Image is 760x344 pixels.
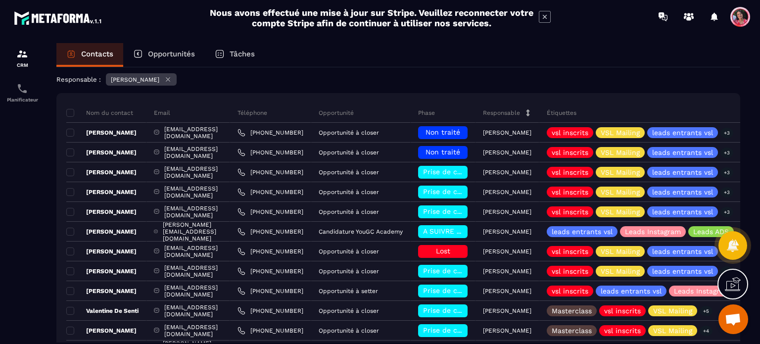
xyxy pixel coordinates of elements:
p: vsl inscrits [552,169,588,176]
p: Opportunité à setter [319,288,378,295]
p: vsl inscrits [604,307,641,314]
p: Email [154,109,170,117]
div: Ouvrir le chat [718,304,748,334]
a: Contacts [56,43,123,67]
p: [PERSON_NAME] [66,168,137,176]
span: Prise de contact effectuée [423,207,515,215]
p: [PERSON_NAME] [66,208,137,216]
p: vsl inscrits [552,248,588,255]
a: [PHONE_NUMBER] [237,129,303,137]
a: [PHONE_NUMBER] [237,267,303,275]
p: +3 [720,128,733,138]
p: [PERSON_NAME] [66,287,137,295]
span: Prise de contact effectuée [423,188,515,196]
p: [PERSON_NAME] [483,248,531,255]
span: Prise de contact effectuée [423,326,515,334]
p: Leads ADS [693,228,729,235]
p: Leads Instagram [674,288,730,295]
p: [PERSON_NAME] [66,148,137,156]
a: [PHONE_NUMBER] [237,247,303,255]
p: [PERSON_NAME] [483,149,531,156]
p: [PERSON_NAME] [111,76,159,83]
p: Responsable [483,109,520,117]
p: vsl inscrits [552,208,588,215]
p: [PERSON_NAME] [483,208,531,215]
a: [PHONE_NUMBER] [237,188,303,196]
a: Opportunités [123,43,205,67]
a: formationformationCRM [2,41,42,75]
a: [PHONE_NUMBER] [237,148,303,156]
p: vsl inscrits [552,149,588,156]
a: Tâches [205,43,265,67]
p: +4 [700,326,712,336]
p: leads entrants vsl [652,208,713,215]
p: Phase [418,109,435,117]
p: [PERSON_NAME] [66,129,137,137]
a: [PHONE_NUMBER] [237,208,303,216]
a: [PHONE_NUMBER] [237,168,303,176]
p: Opportunité à closer [319,149,379,156]
h2: Nous avons effectué une mise à jour sur Stripe. Veuillez reconnecter votre compte Stripe afin de ... [209,7,534,28]
p: Opportunité à closer [319,268,379,275]
p: [PERSON_NAME] [483,228,531,235]
p: [PERSON_NAME] [66,228,137,236]
p: +5 [700,306,712,316]
p: VSL Mailing [653,307,692,314]
span: Prise de contact effectuée [423,287,515,295]
p: VSL Mailing [601,208,640,215]
a: [PHONE_NUMBER] [237,327,303,335]
p: vsl inscrits [552,268,588,275]
p: Masterclass [552,327,592,334]
p: Opportunités [148,49,195,58]
p: leads entrants vsl [652,149,713,156]
span: Prise de contact effectuée [423,306,515,314]
p: Leads Instagram [625,228,681,235]
p: leads entrants vsl [552,228,613,235]
p: vsl inscrits [552,129,588,136]
p: VSL Mailing [601,169,640,176]
p: Opportunité à closer [319,327,379,334]
p: [PERSON_NAME] [66,188,137,196]
p: leads entrants vsl [652,268,713,275]
p: leads entrants vsl [652,189,713,196]
span: Prise de contact effectuée [423,168,515,176]
img: formation [16,48,28,60]
p: leads entrants vsl [652,248,713,255]
p: Téléphone [237,109,267,117]
span: A SUIVRE ⏳ [423,227,465,235]
p: Planificateur [2,97,42,102]
img: logo [14,9,103,27]
p: leads entrants vsl [652,169,713,176]
p: +3 [720,187,733,197]
p: [PERSON_NAME] [66,327,137,335]
p: VSL Mailing [601,248,640,255]
p: Opportunité à closer [319,129,379,136]
p: +3 [720,147,733,158]
p: [PERSON_NAME] [483,307,531,314]
span: Non traité [426,148,460,156]
p: Étiquettes [547,109,576,117]
p: Opportunité à closer [319,189,379,196]
p: [PERSON_NAME] [66,267,137,275]
p: Contacts [81,49,113,58]
a: [PHONE_NUMBER] [237,307,303,315]
p: vsl inscrits [552,288,588,295]
a: schedulerschedulerPlanificateur [2,75,42,110]
p: vsl inscrits [552,189,588,196]
p: VSL Mailing [601,149,640,156]
p: [PERSON_NAME] [483,189,531,196]
p: [PERSON_NAME] [66,247,137,255]
p: Opportunité à closer [319,208,379,215]
p: VSL Mailing [653,327,692,334]
p: Masterclass [552,307,592,314]
p: VSL Mailing [601,268,640,275]
p: [PERSON_NAME] [483,268,531,275]
p: [PERSON_NAME] [483,129,531,136]
p: leads entrants vsl [652,129,713,136]
a: [PHONE_NUMBER] [237,287,303,295]
p: +3 [720,167,733,178]
p: Nom du contact [66,109,133,117]
img: scheduler [16,83,28,95]
span: Non traité [426,128,460,136]
span: Lost [436,247,450,255]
